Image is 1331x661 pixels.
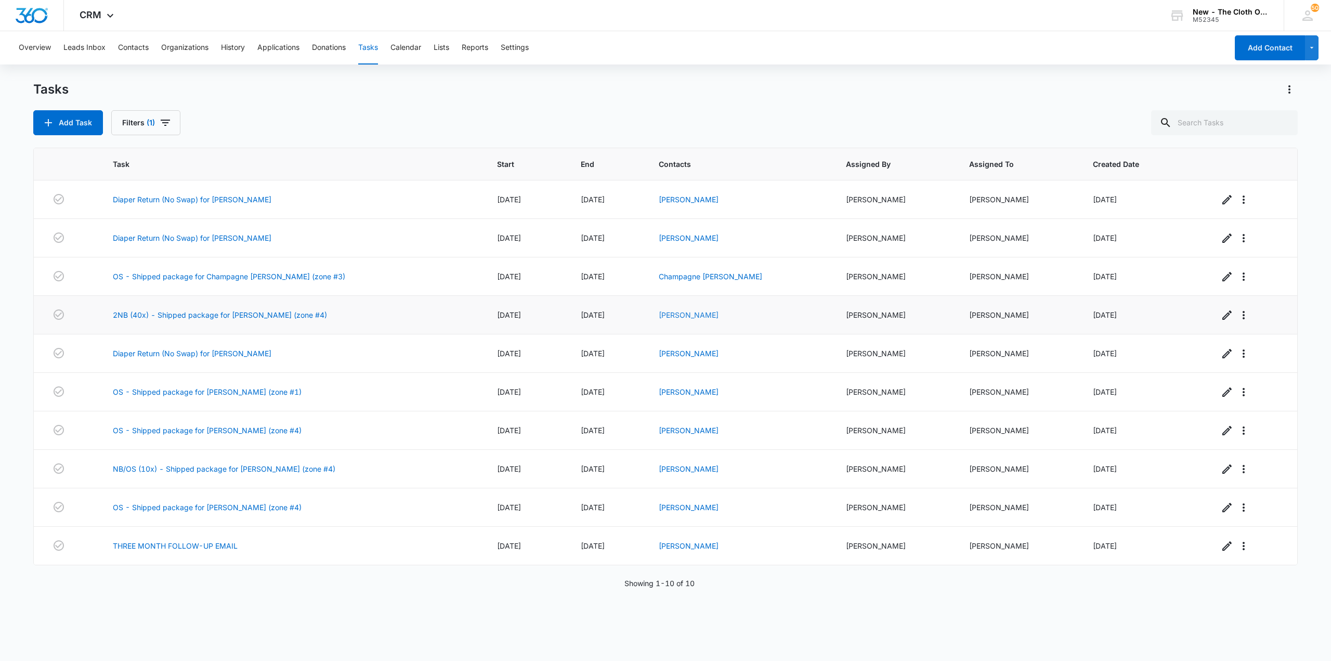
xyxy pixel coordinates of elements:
span: Assigned To [969,159,1053,170]
button: Leads Inbox [63,31,106,64]
span: [DATE] [581,234,605,242]
span: [DATE] [1093,541,1117,550]
span: [DATE] [1093,387,1117,396]
div: notifications count [1311,4,1319,12]
span: [DATE] [497,234,521,242]
span: Assigned By [846,159,930,170]
a: [PERSON_NAME] [659,426,719,435]
a: [PERSON_NAME] [659,310,719,319]
a: OS - Shipped package for [PERSON_NAME] (zone #4) [113,502,302,513]
a: Diaper Return (No Swap) for [PERSON_NAME] [113,194,271,205]
a: THREE MONTH FOLLOW-UP EMAIL [113,540,238,551]
span: [DATE] [497,272,521,281]
span: [DATE] [497,464,521,473]
span: [DATE] [497,426,521,435]
div: [PERSON_NAME] [846,348,945,359]
span: [DATE] [1093,349,1117,358]
button: Organizations [161,31,208,64]
button: Tasks [358,31,378,64]
button: Applications [257,31,299,64]
span: [DATE] [581,195,605,204]
div: [PERSON_NAME] [969,271,1068,282]
div: account id [1193,16,1269,23]
div: [PERSON_NAME] [846,309,945,320]
button: Add Task [33,110,103,135]
span: [DATE] [581,310,605,319]
a: Diaper Return (No Swap) for [PERSON_NAME] [113,232,271,243]
a: Champagne [PERSON_NAME] [659,272,762,281]
div: [PERSON_NAME] [846,463,945,474]
span: End [581,159,619,170]
button: Settings [501,31,529,64]
button: Filters(1) [111,110,180,135]
div: [PERSON_NAME] [846,540,945,551]
span: [DATE] [581,349,605,358]
span: [DATE] [497,310,521,319]
div: account name [1193,8,1269,16]
span: [DATE] [497,349,521,358]
button: Actions [1281,81,1298,98]
span: Task [113,159,457,170]
span: 50 [1311,4,1319,12]
span: Contacts [659,159,806,170]
span: [DATE] [497,541,521,550]
span: [DATE] [1093,464,1117,473]
div: [PERSON_NAME] [846,386,945,397]
div: [PERSON_NAME] [969,194,1068,205]
button: Reports [462,31,488,64]
a: [PERSON_NAME] [659,195,719,204]
a: OS - Shipped package for [PERSON_NAME] (zone #4) [113,425,302,436]
span: Created Date [1093,159,1179,170]
span: [DATE] [1093,310,1117,319]
p: Showing 1-10 of 10 [624,578,695,589]
button: Add Contact [1235,35,1305,60]
div: [PERSON_NAME] [969,540,1068,551]
div: [PERSON_NAME] [846,502,945,513]
span: (1) [147,119,155,126]
span: [DATE] [581,387,605,396]
button: History [221,31,245,64]
div: [PERSON_NAME] [846,271,945,282]
a: [PERSON_NAME] [659,349,719,358]
input: Search Tasks [1151,110,1298,135]
a: 2NB (40x) - Shipped package for [PERSON_NAME] (zone #4) [113,309,327,320]
button: Lists [434,31,449,64]
div: [PERSON_NAME] [969,463,1068,474]
div: [PERSON_NAME] [846,194,945,205]
span: [DATE] [581,272,605,281]
span: [DATE] [581,503,605,512]
a: [PERSON_NAME] [659,464,719,473]
a: Diaper Return (No Swap) for [PERSON_NAME] [113,348,271,359]
a: NB/OS (10x) - Shipped package for [PERSON_NAME] (zone #4) [113,463,335,474]
button: Overview [19,31,51,64]
div: [PERSON_NAME] [846,232,945,243]
span: [DATE] [581,464,605,473]
button: Donations [312,31,346,64]
a: [PERSON_NAME] [659,234,719,242]
button: Contacts [118,31,149,64]
div: [PERSON_NAME] [969,502,1068,513]
span: [DATE] [1093,195,1117,204]
span: [DATE] [1093,426,1117,435]
span: [DATE] [581,426,605,435]
div: [PERSON_NAME] [969,309,1068,320]
span: Start [497,159,540,170]
span: [DATE] [1093,272,1117,281]
span: [DATE] [497,387,521,396]
span: [DATE] [1093,503,1117,512]
a: OS - Shipped package for Champagne [PERSON_NAME] (zone #3) [113,271,345,282]
div: [PERSON_NAME] [969,386,1068,397]
div: [PERSON_NAME] [969,232,1068,243]
span: [DATE] [581,541,605,550]
div: [PERSON_NAME] [969,425,1068,436]
a: [PERSON_NAME] [659,541,719,550]
a: [PERSON_NAME] [659,387,719,396]
h1: Tasks [33,82,69,97]
a: [PERSON_NAME] [659,503,719,512]
span: CRM [80,9,101,20]
a: OS - Shipped package for [PERSON_NAME] (zone #1) [113,386,302,397]
span: [DATE] [1093,234,1117,242]
div: [PERSON_NAME] [969,348,1068,359]
span: [DATE] [497,195,521,204]
div: [PERSON_NAME] [846,425,945,436]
